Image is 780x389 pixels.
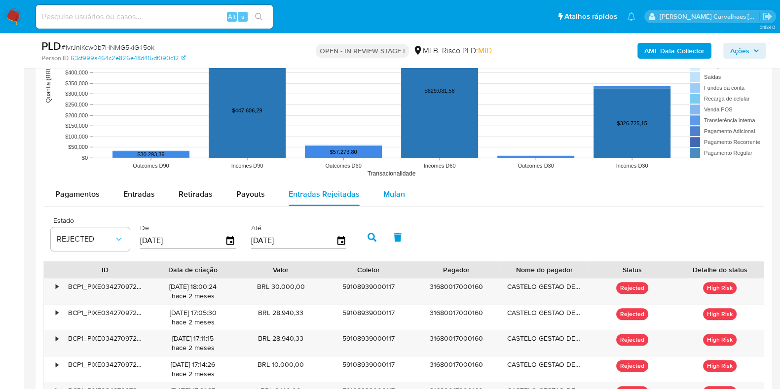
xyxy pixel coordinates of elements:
[316,44,409,58] p: OPEN - IN REVIEW STAGE I
[644,43,705,59] b: AML Data Collector
[249,10,269,24] button: search-icon
[564,11,617,22] span: Atalhos rápidos
[41,54,69,63] b: Person ID
[61,42,154,52] span: # 1vrJniKcw0b7HNMG5kiG45ok
[660,12,759,21] p: sara.carvalhaes@mercadopago.com.br
[36,10,273,23] input: Pesquise usuários ou casos...
[762,11,773,22] a: Sair
[723,43,766,59] button: Ações
[241,12,244,21] span: s
[41,38,61,54] b: PLD
[71,54,186,63] a: 63cf999a464c2e826e48d415df090c12
[730,43,749,59] span: Ações
[228,12,236,21] span: Alt
[442,45,492,56] span: Risco PLD:
[478,45,492,56] span: MID
[413,45,438,56] div: MLB
[759,23,775,31] span: 3.158.0
[627,12,635,21] a: Notificações
[637,43,711,59] button: AML Data Collector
